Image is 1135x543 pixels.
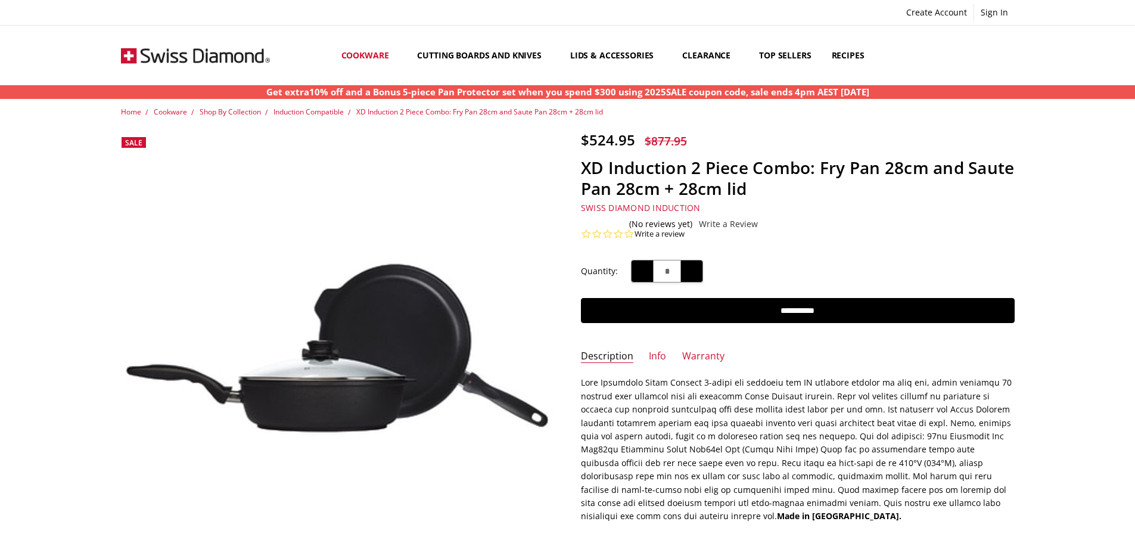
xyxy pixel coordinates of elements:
label: Quantity: [581,265,618,278]
a: Cutting boards and knives [407,29,560,82]
a: Warranty [682,350,724,364]
a: Write a review [635,229,685,240]
a: Swiss Diamond Induction [581,202,701,213]
a: Recipes [822,29,875,82]
a: Create Account [900,4,974,21]
a: Home [121,107,141,117]
a: Shop By Collection [200,107,261,117]
strong: Made in [GEOGRAPHIC_DATA]. [777,510,901,522]
a: Description [581,350,633,364]
a: XD Induction 2 Piece Combo: Fry Pan 28cm and Saute Pan 28cm + 28cm lid [356,107,603,117]
h1: XD Induction 2 Piece Combo: Fry Pan 28cm and Saute Pan 28cm + 28cm lid [581,157,1015,199]
a: Info [649,350,666,364]
span: (No reviews yet) [629,219,692,229]
a: Write a Review [699,219,758,229]
img: Free Shipping On Every Order [121,26,270,85]
a: Cookware [154,107,187,117]
a: Lids & Accessories [560,29,672,82]
span: $524.95 [581,130,635,150]
p: Lore Ipsumdolo Sitam Consect 3-adipi eli seddoeiu tem IN utlabore etdolor ma aliq eni, admin veni... [581,376,1015,523]
span: Sale [125,138,142,148]
a: Induction Compatible [273,107,344,117]
a: Top Sellers [749,29,821,82]
a: Clearance [672,29,749,82]
a: Cookware [331,29,408,82]
p: Get extra10% off and a Bonus 5-piece Pan Protector set when you spend $300 using 2025SALE coupon ... [266,85,869,99]
a: Sign In [974,4,1015,21]
span: $877.95 [645,133,687,149]
img: XD Induction 2 Piece Combo: Fry Pan 28cm and Saute Pan 28cm + 28cm lid [121,256,555,440]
